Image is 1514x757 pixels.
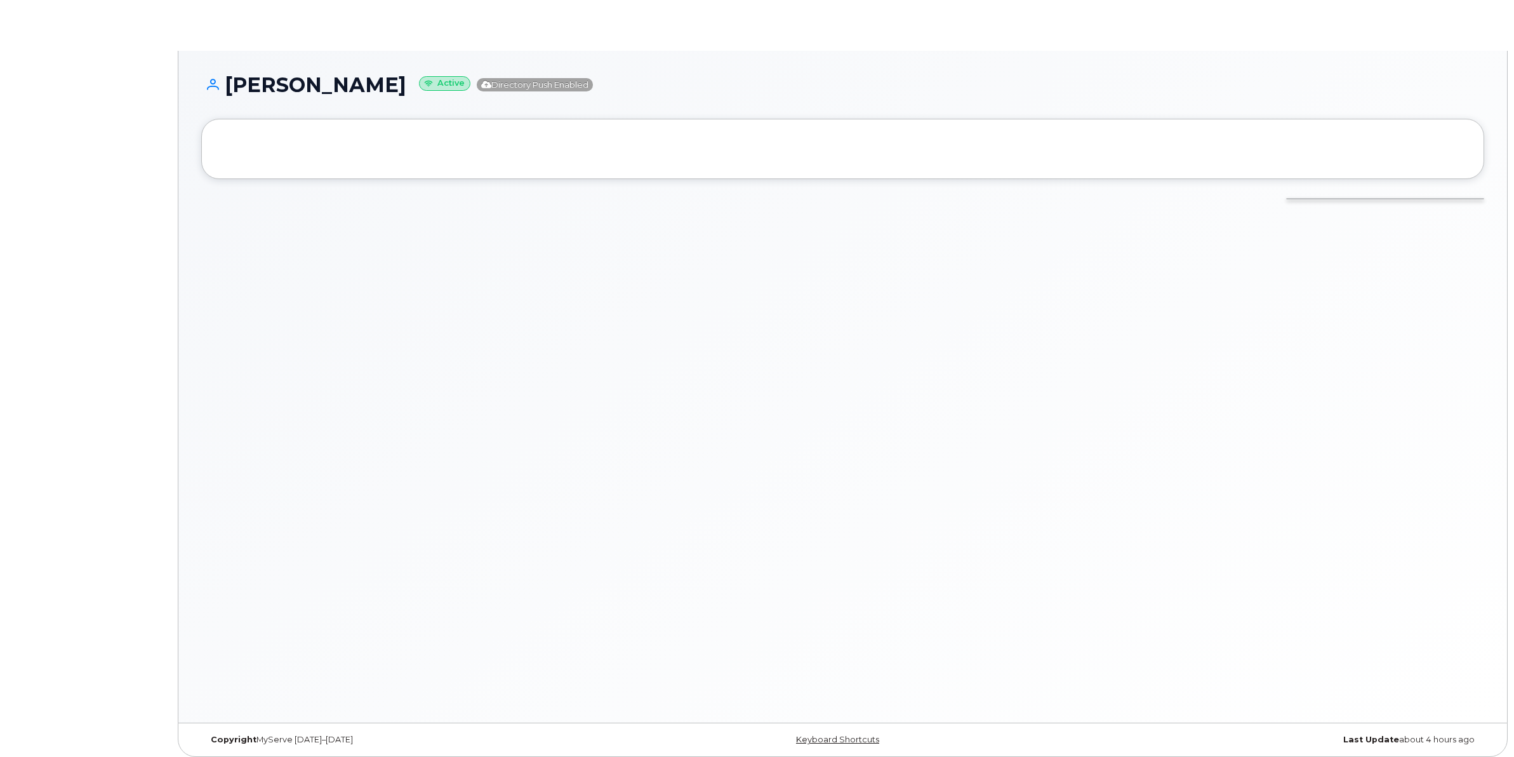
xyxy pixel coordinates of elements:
h1: [PERSON_NAME] [201,74,1484,96]
small: Active [419,76,470,91]
span: Directory Push Enabled [477,78,593,91]
strong: Copyright [211,735,256,744]
div: about 4 hours ago [1056,735,1484,745]
div: MyServe [DATE]–[DATE] [201,735,629,745]
a: Keyboard Shortcuts [796,735,879,744]
strong: Last Update [1343,735,1399,744]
